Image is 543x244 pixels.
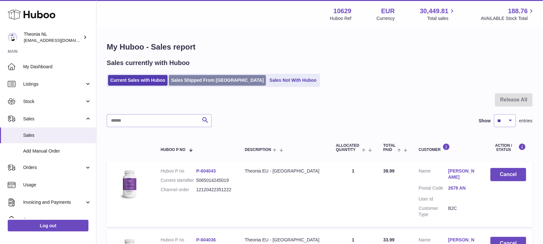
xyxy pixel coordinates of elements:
span: Description [245,148,271,152]
dd: 5065014245019 [196,177,232,183]
a: Log out [8,220,88,231]
a: 2678 AN [448,185,478,191]
span: Add Manual Order [23,148,91,154]
span: Orders [23,164,85,171]
span: 188.76 [508,7,528,15]
img: info@wholesomegoods.eu [8,33,17,42]
a: 30,449.81 Total sales [420,7,456,22]
button: Cancel [491,168,526,181]
span: 33.99 [383,237,395,242]
a: [PERSON_NAME] [448,168,478,180]
span: Listings [23,81,85,87]
span: Huboo P no [161,148,185,152]
div: Currency [377,15,395,22]
span: 39.99 [383,168,395,174]
td: 1 [329,162,377,227]
div: Huboo Ref [330,15,352,22]
a: P-604036 [196,237,216,242]
dt: User Id [419,196,448,202]
dt: Channel order [161,187,196,193]
dt: Huboo P no [161,168,196,174]
dt: Customer Type [419,205,448,218]
span: Stock [23,99,85,105]
a: Sales Not With Huboo [267,75,319,86]
label: Show [479,118,491,124]
dt: Name [419,168,448,182]
span: Sales [23,116,85,122]
span: Cases [23,217,91,223]
span: AVAILABLE Stock Total [481,15,535,22]
div: Customer [419,143,478,152]
dt: Postal Code [419,185,448,193]
a: 188.76 AVAILABLE Stock Total [481,7,535,22]
div: Theonia EU - [GEOGRAPHIC_DATA] [245,168,323,174]
h1: My Huboo - Sales report [107,42,533,52]
div: Theonia EU - [GEOGRAPHIC_DATA] [245,237,323,243]
dt: Current identifier [161,177,196,183]
strong: 10629 [334,7,352,15]
div: Theonia NL [24,31,82,43]
span: Sales [23,132,91,138]
span: entries [519,118,533,124]
a: Current Sales with Huboo [108,75,168,86]
dt: Huboo P no [161,237,196,243]
span: Total paid [383,144,396,152]
strong: EUR [381,7,395,15]
a: P-604043 [196,168,216,174]
span: Usage [23,182,91,188]
div: Action / Status [491,143,526,152]
span: Invoicing and Payments [23,199,85,205]
img: 106291725893172.jpg [113,168,145,200]
span: ALLOCATED Quantity [336,144,360,152]
span: [EMAIL_ADDRESS][DOMAIN_NAME] [24,38,95,43]
dd: 12120422351222 [196,187,232,193]
span: 30,449.81 [420,7,448,15]
h2: Sales currently with Huboo [107,59,190,67]
a: Sales Shipped From [GEOGRAPHIC_DATA] [169,75,266,86]
span: Total sales [427,15,456,22]
span: My Dashboard [23,64,91,70]
dd: B2C [448,205,478,218]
